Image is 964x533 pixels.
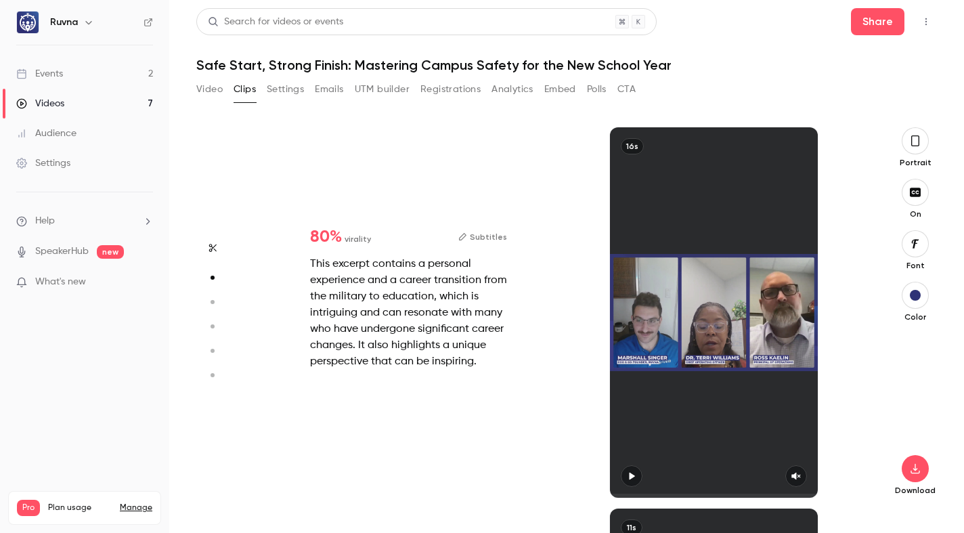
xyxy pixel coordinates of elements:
[35,244,89,259] a: SpeakerHub
[17,12,39,33] img: Ruvna
[544,79,576,100] button: Embed
[17,500,40,516] span: Pro
[196,57,937,73] h1: Safe Start, Strong Finish: Mastering Campus Safety for the New School Year
[587,79,607,100] button: Polls
[345,233,371,245] span: virality
[894,312,937,322] p: Color
[420,79,481,100] button: Registrations
[894,209,937,219] p: On
[50,16,78,29] h6: Ruvna
[894,260,937,271] p: Font
[196,79,223,100] button: Video
[16,67,63,81] div: Events
[97,245,124,259] span: new
[16,156,70,170] div: Settings
[16,127,76,140] div: Audience
[915,11,937,33] button: Top Bar Actions
[894,157,937,168] p: Portrait
[48,503,112,513] span: Plan usage
[35,214,55,228] span: Help
[617,79,636,100] button: CTA
[315,79,343,100] button: Emails
[894,485,937,496] p: Download
[851,8,904,35] button: Share
[120,503,152,513] a: Manage
[267,79,304,100] button: Settings
[35,275,86,289] span: What's new
[310,256,507,370] div: This excerpt contains a personal experience and a career transition from the military to educatio...
[355,79,410,100] button: UTM builder
[16,97,64,110] div: Videos
[310,229,342,245] span: 80 %
[491,79,533,100] button: Analytics
[137,276,153,289] iframe: Noticeable Trigger
[208,15,343,29] div: Search for videos or events
[458,229,507,245] button: Subtitles
[16,214,153,228] li: help-dropdown-opener
[234,79,256,100] button: Clips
